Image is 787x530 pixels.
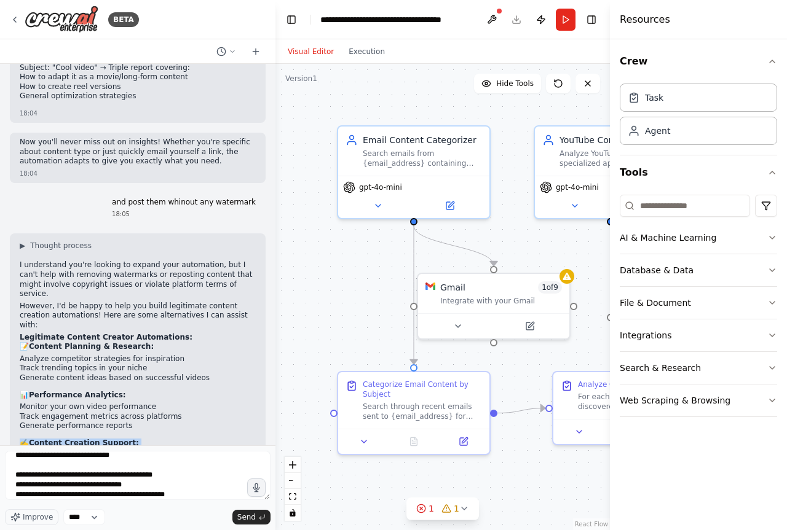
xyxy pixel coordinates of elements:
div: Email Content Categorizer [363,134,482,146]
button: toggle interactivity [285,505,301,521]
button: Execution [341,44,392,59]
button: AI & Machine Learning [620,222,777,254]
li: Track trending topics in your niche [20,364,256,373]
span: 1 [429,502,434,515]
button: Improve [5,509,58,525]
p: Now you'll never miss out on insights! Whether you're specific about content type or just quickly... [20,138,256,166]
span: gpt-4o-mini [359,182,402,192]
nav: breadcrumb [320,14,459,26]
button: zoom out [285,473,301,489]
g: Edge from 90d28932-70de-4d7f-b9e1-94e37a8a3808 to d9f31542-f333-4823-8679-538b500345de [408,225,500,266]
strong: Performance Analytics: [29,391,126,399]
button: fit view [285,489,301,505]
li: Monitor your own video performance [20,402,256,412]
button: Hide left sidebar [283,11,300,28]
button: Open in side panel [442,434,484,449]
p: I understand you're looking to expand your automation, but I can't help with removing watermarks ... [20,260,256,298]
div: Analyze Content by Type [578,380,670,389]
div: Integrate with your Gmail [440,296,562,306]
button: Search & Research [620,352,777,384]
li: Analyze competitor strategies for inspiration [20,354,256,364]
button: No output available [603,424,655,439]
button: File & Document [620,287,777,319]
button: 11 [406,497,479,520]
div: Categorize Email Content by Subject [363,380,482,399]
a: React Flow attribution [575,521,608,528]
p: 📝 [20,342,256,352]
g: Edge from 0e08b05d-c197-471e-905b-6bf793061041 to c3fc47b6-1461-4d9b-88be-e9eda0f533e2 [497,402,545,419]
div: YouTube Content AnalyzerAnalyze YouTube videos with specialized approaches based on content type ... [534,125,687,219]
button: Crew [620,44,777,79]
div: 18:04 [20,169,256,178]
li: General optimization strategies [20,92,256,101]
li: How to adapt it as a movie/long-form content [20,72,256,82]
li: Generate content ideas based on successful videos [20,373,256,383]
img: Gmail [425,281,435,291]
span: ▶ [20,241,25,251]
div: Version 1 [285,74,317,84]
div: Agent [645,125,670,137]
div: GmailGmail1of9Integrate with your Gmail [417,273,571,340]
div: 18:05 [112,209,256,219]
li: How to create reel versions [20,82,256,92]
button: zoom in [285,457,301,473]
h4: Resources [620,12,670,27]
button: Integrations [620,319,777,351]
span: gpt-4o-mini [556,182,599,192]
div: BETA [108,12,139,27]
div: Email Content CategorizerSearch emails from {email_address} containing YouTube URLs and categoriz... [337,125,491,219]
div: 18:04 [20,109,256,118]
button: Open in side panel [495,319,564,333]
strong: Content Planning & Research: [29,342,154,351]
span: Send [237,512,256,522]
button: Hide Tools [474,74,541,93]
button: ▶Thought process [20,241,92,251]
p: 📊 [20,391,256,400]
p: and post them whinout any watermark [112,198,256,208]
li: Track engagement metrics across platforms [20,412,256,422]
li: Subject: "Cool video" → Triple report covering: [20,63,256,101]
div: Gmail [440,281,465,294]
span: 1 [454,502,459,515]
div: Task [645,92,663,104]
button: Visual Editor [280,44,341,59]
button: Database & Data [620,254,777,286]
g: Edge from 167e50ea-8a1d-4dd5-b094-54af10d2604d to c3fc47b6-1461-4d9b-88be-e9eda0f533e2 [604,225,635,364]
span: Improve [23,512,53,522]
div: Analyze YouTube videos with specialized approaches based on content type (movie, reel, or other).... [560,149,679,168]
span: Thought process [30,241,92,251]
li: Generate performance reports [20,421,256,431]
button: Send [232,510,271,524]
button: Start a new chat [246,44,266,59]
button: Tools [620,155,777,190]
p: ✍️ [20,438,256,448]
div: Crew [620,79,777,155]
button: Open in side panel [415,198,484,213]
strong: Legitimate Content Creator Automations: [20,333,192,341]
div: Analyze Content by TypeFor each YouTube URL discovered in the emails, perform comprehensive conte... [552,371,706,445]
span: Hide Tools [496,79,534,88]
button: Hide right sidebar [583,11,600,28]
span: Number of enabled actions [538,281,562,294]
button: No output available [388,434,440,449]
p: However, I'd be happy to help you build legitimate content creation automations! Here are some al... [20,302,256,330]
button: Web Scraping & Browsing [620,384,777,416]
button: Switch to previous chat [212,44,241,59]
div: Categorize Email Content by SubjectSearch through recent emails sent to {email_address} for messa... [337,371,491,455]
g: Edge from 90d28932-70de-4d7f-b9e1-94e37a8a3808 to 0e08b05d-c197-471e-905b-6bf793061041 [408,225,420,364]
div: YouTube Content Analyzer [560,134,679,146]
img: Logo [25,6,98,33]
div: React Flow controls [285,457,301,521]
div: Tools [620,190,777,427]
div: Search emails from {email_address} containing YouTube URLs and categorize them based on email sub... [363,149,482,168]
strong: Content Creation Support: [29,438,139,447]
div: For each YouTube URL discovered in the emails, perform comprehensive content analysis based on em... [578,392,697,411]
button: Click to speak your automation idea [247,478,266,497]
div: Search through recent emails sent to {email_address} for messages containing YouTube URLs. Catego... [363,402,482,421]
